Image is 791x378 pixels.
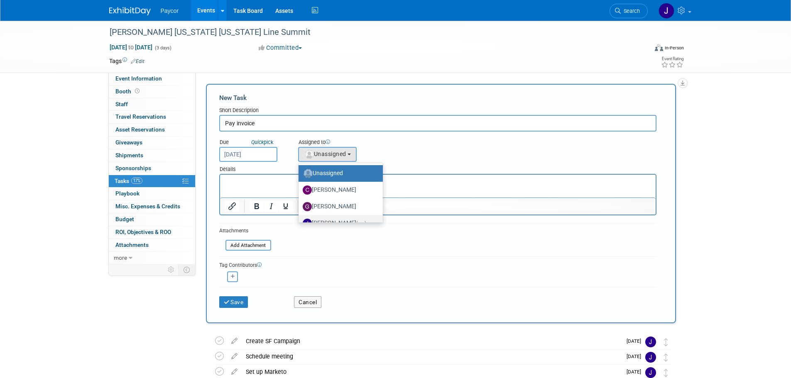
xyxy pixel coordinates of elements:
div: Schedule meeting [242,349,622,363]
img: Jenny Campbell [659,3,674,19]
span: Unassigned [304,151,346,157]
span: Asset Reservations [115,126,165,133]
span: Booth [115,88,141,95]
iframe: Rich Text Area [220,175,656,198]
a: edit [227,337,242,345]
span: 17% [131,178,142,184]
span: Sponsorships [115,165,151,171]
a: Asset Reservations [109,124,195,136]
span: [DATE] [DATE] [109,44,153,51]
div: Event Format [599,43,684,56]
img: Jenny Campbell [645,367,656,378]
a: Edit [131,59,144,64]
a: Tasks17% [109,175,195,188]
input: Due Date [219,147,277,162]
a: Giveaways [109,137,195,149]
a: edit [227,353,242,360]
a: Shipments [109,149,195,162]
a: Booth [109,85,195,98]
a: Event Information [109,73,195,85]
span: ROI, Objectives & ROO [115,229,171,235]
i: Quick [251,139,264,145]
span: Search [621,8,640,14]
span: Travel Reservations [115,113,166,120]
span: Booth not reserved yet [133,88,141,94]
div: New Task [219,93,656,102]
div: Assigned to [298,139,398,147]
span: Playbook [115,190,140,197]
div: [PERSON_NAME] [US_STATE] [US_STATE] Line Summit [107,25,635,40]
div: Tag Contributors [219,260,656,269]
a: Budget [109,213,195,226]
div: Due [219,139,286,147]
div: In-Person [664,45,684,51]
img: Unassigned-User-Icon.png [304,169,313,178]
label: [PERSON_NAME] [303,217,375,230]
span: Shipments [115,152,143,159]
a: Search [610,4,648,18]
img: Jenny Campbell [645,352,656,363]
span: [DATE] [627,338,645,344]
span: [DATE] [627,354,645,359]
div: Details [219,162,656,174]
a: more [109,252,195,264]
td: Personalize Event Tab Strip [164,264,179,275]
button: Unassigned [298,147,357,162]
a: Sponsorships [109,162,195,175]
div: Create SF Campaign [242,334,622,348]
span: more [114,254,127,261]
span: Giveaways [115,139,142,146]
div: Attachments [219,227,271,234]
a: Misc. Expenses & Credits [109,200,195,213]
button: Underline [279,200,293,212]
i: Move task [664,338,668,346]
label: [PERSON_NAME] [303,200,375,213]
label: [PERSON_NAME] [303,183,375,197]
button: Save [219,296,248,308]
i: Move task [664,369,668,377]
button: Italic [264,200,278,212]
span: [DATE] [627,369,645,375]
img: Format-Inperson.png [655,44,663,51]
td: Toggle Event Tabs [178,264,195,275]
td: Tags [109,57,144,65]
span: Paycor [161,7,179,14]
div: Event Rating [661,57,683,61]
a: Quickpick [250,139,275,146]
a: ROI, Objectives & ROO [109,226,195,239]
img: G.jpg [303,202,312,211]
label: Unassigned [303,167,375,180]
span: Staff [115,101,128,107]
span: Misc. Expenses & Credits [115,203,180,210]
img: J.jpg [303,219,312,228]
div: Short Description [219,107,656,115]
a: Staff [109,98,195,111]
i: Move task [664,354,668,361]
a: Attachments [109,239,195,251]
img: ExhibitDay [109,7,151,15]
span: Event Information [115,75,162,82]
span: Tasks [115,178,142,184]
button: Insert/edit link [225,200,239,212]
span: (me) [356,220,366,226]
button: Bold [250,200,264,212]
img: C.jpg [303,185,312,195]
button: Cancel [294,296,321,308]
input: Name of task or a short description [219,115,656,132]
span: Budget [115,216,134,222]
a: edit [227,368,242,376]
button: Committed [256,44,305,52]
a: Travel Reservations [109,111,195,123]
span: (3 days) [154,45,171,51]
span: to [127,44,135,51]
a: Playbook [109,188,195,200]
img: Jenny Campbell [645,337,656,347]
span: Attachments [115,241,149,248]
